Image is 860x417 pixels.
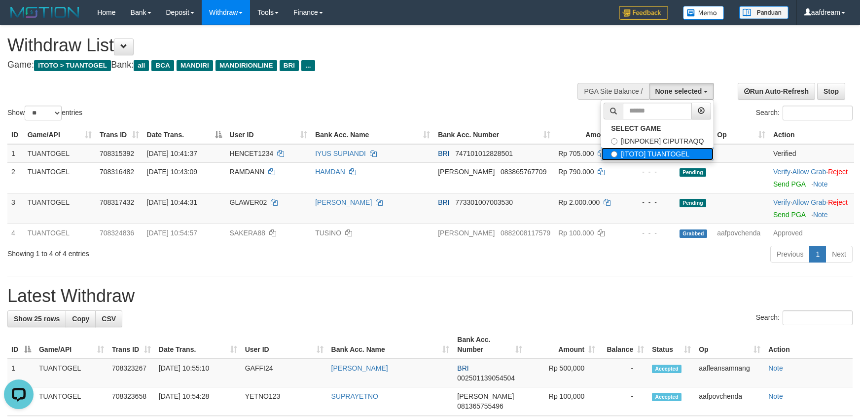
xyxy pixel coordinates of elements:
a: Allow Grab [792,198,826,206]
span: MANDIRI [177,60,213,71]
div: - - - [630,167,672,177]
th: Balance: activate to sort column ascending [599,331,648,359]
span: · [792,168,828,176]
span: [DATE] 10:54:57 [147,229,197,237]
span: Copy [72,315,89,323]
span: MANDIRIONLINE [215,60,277,71]
img: Button%20Memo.svg [683,6,724,20]
th: Date Trans.: activate to sort column descending [143,126,226,144]
td: TUANTOGEL [24,193,96,224]
span: RAMDANN [230,168,265,176]
th: Amount: activate to sort column ascending [526,331,599,359]
span: SAKERA88 [230,229,265,237]
button: None selected [649,83,715,100]
th: Op: activate to sort column ascending [695,331,764,359]
div: - - - [630,197,672,207]
input: [ITOTO] TUANTOGEL [611,151,617,157]
span: all [134,60,149,71]
th: User ID: activate to sort column ascending [241,331,327,359]
th: Date Trans.: activate to sort column ascending [155,331,241,359]
span: Pending [680,199,706,207]
span: [DATE] 10:41:37 [147,150,197,157]
label: Search: [756,106,853,120]
th: Action [764,331,853,359]
a: Send PGA [773,211,805,219]
b: SELECT GAME [611,124,661,132]
a: TUSINO [315,229,341,237]
img: MOTION_logo.png [7,5,82,20]
select: Showentries [25,106,62,120]
a: Allow Grab [792,168,826,176]
span: BRI [457,364,468,372]
a: [PERSON_NAME] [331,364,388,372]
a: SUPRAYETNO [331,392,378,400]
span: Pending [680,168,706,177]
td: 3 [7,193,24,224]
span: Copy 747101012828501 to clipboard [455,150,513,157]
span: HENCET1234 [230,150,274,157]
td: · · [769,162,854,193]
span: BCA [151,60,174,71]
span: [PERSON_NAME] [457,392,514,400]
h1: Withdraw List [7,36,564,55]
span: Rp 100.000 [558,229,594,237]
td: - [599,359,648,387]
th: Op: activate to sort column ascending [713,126,769,144]
span: Rp 705.000 [558,150,594,157]
a: [PERSON_NAME] [315,198,372,206]
h1: Latest Withdraw [7,286,853,306]
td: TUANTOGEL [35,359,108,387]
a: CSV [95,310,122,327]
span: BRI [438,198,449,206]
td: [DATE] 10:55:10 [155,359,241,387]
label: [IDNPOKER] CIPUTRAQQ [601,135,714,148]
td: TUANTOGEL [35,387,108,416]
span: [PERSON_NAME] [438,229,495,237]
a: SELECT GAME [601,122,714,135]
span: Accepted [652,365,681,373]
span: GLAWER02 [230,198,267,206]
td: 2 [7,162,24,193]
span: Accepted [652,393,681,401]
span: None selected [655,87,702,95]
th: Amount: activate to sort column ascending [554,126,626,144]
label: Search: [756,310,853,325]
span: Rp 790.000 [558,168,594,176]
a: Note [813,211,828,219]
td: aafpovchenda [713,224,769,242]
a: Next [825,246,853,263]
input: [IDNPOKER] CIPUTRAQQ [611,138,617,145]
input: Search: [783,106,853,120]
th: User ID: activate to sort column ascending [226,126,312,144]
th: Trans ID: activate to sort column ascending [108,331,155,359]
a: Verify [773,168,790,176]
img: Feedback.jpg [619,6,668,20]
a: Verify [773,198,790,206]
span: BRI [280,60,299,71]
input: Search: [783,310,853,325]
td: Approved [769,224,854,242]
th: Game/API: activate to sort column ascending [35,331,108,359]
div: PGA Site Balance / [577,83,648,100]
a: HAMDAN [315,168,345,176]
span: ... [301,60,315,71]
td: TUANTOGEL [24,144,96,163]
span: ITOTO > TUANTOGEL [34,60,111,71]
td: YETNO123 [241,387,327,416]
span: Rp 2.000.000 [558,198,600,206]
th: Bank Acc. Name: activate to sort column ascending [311,126,434,144]
span: 708315392 [100,150,134,157]
th: Trans ID: activate to sort column ascending [96,126,143,144]
th: Bank Acc. Number: activate to sort column ascending [434,126,554,144]
td: - [599,387,648,416]
label: [ITOTO] TUANTOGEL [601,148,714,160]
div: Showing 1 to 4 of 4 entries [7,245,351,259]
td: aafleansamnang [695,359,764,387]
span: [DATE] 10:44:31 [147,198,197,206]
td: 1 [7,144,24,163]
div: - - - [630,228,672,238]
td: 708323658 [108,387,155,416]
a: 1 [809,246,826,263]
a: IYUS SUPIANDI [315,150,366,157]
span: [PERSON_NAME] [438,168,495,176]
